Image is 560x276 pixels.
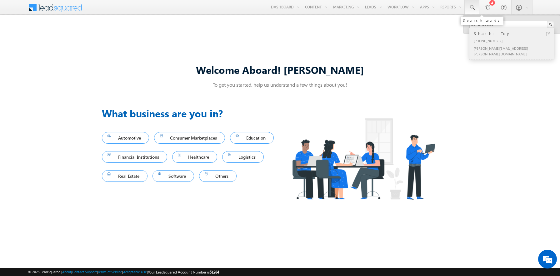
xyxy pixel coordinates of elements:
[463,18,501,22] div: Search Leads
[178,153,212,161] span: Healthcare
[210,270,219,274] span: 51284
[62,270,71,274] a: About
[107,153,162,161] span: Financial Institutions
[28,269,219,275] span: © 2025 LeadSquared | | | | |
[160,134,220,142] span: Consumer Marketplaces
[102,3,117,18] div: Minimize live chat window
[148,270,219,274] span: Your Leadsquared Account Number is
[102,81,458,88] p: To get you started, help us understand a few things about you!
[102,106,280,121] h3: What business are you in?
[85,193,113,201] em: Start Chat
[107,172,142,180] span: Real Estate
[280,106,447,212] img: Industry.png
[469,21,554,28] input: Search Leads
[472,30,556,37] div: Shashi Toy
[32,33,105,41] div: Chat with us now
[11,33,26,41] img: d_60004797649_company_0_60004797649
[158,172,189,180] span: Software
[72,270,97,274] a: Contact Support
[205,172,231,180] span: Others
[472,37,556,44] div: [PHONE_NUMBER]
[228,153,258,161] span: Logistics
[98,270,122,274] a: Terms of Service
[123,270,147,274] a: Acceptable Use
[102,63,458,76] div: Welcome Aboard! [PERSON_NAME]
[236,134,268,142] span: Education
[107,134,143,142] span: Automotive
[8,58,114,187] textarea: Type your message and hit 'Enter'
[472,44,556,58] div: [PERSON_NAME][EMAIL_ADDRESS][PERSON_NAME][DOMAIN_NAME]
